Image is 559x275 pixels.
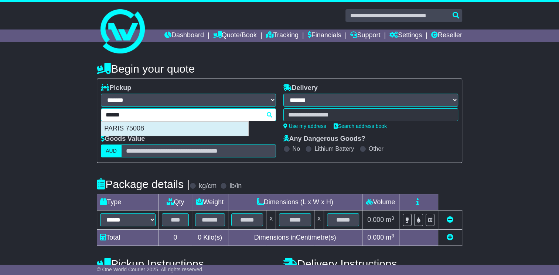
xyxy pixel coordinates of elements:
[229,182,242,190] label: lb/in
[350,29,380,42] a: Support
[283,135,365,143] label: Any Dangerous Goods?
[447,216,453,223] a: Remove this item
[164,29,204,42] a: Dashboard
[283,123,326,129] a: Use my address
[97,267,204,272] span: © One World Courier 2025. All rights reserved.
[308,29,341,42] a: Financials
[97,178,190,190] h4: Package details |
[266,29,298,42] a: Tracking
[198,234,201,241] span: 0
[101,145,122,157] label: AUD
[97,194,159,210] td: Type
[199,182,217,190] label: kg/cm
[367,234,384,241] span: 0.000
[159,230,192,246] td: 0
[334,123,387,129] a: Search address book
[101,135,145,143] label: Goods Value
[362,194,399,210] td: Volume
[389,29,422,42] a: Settings
[314,145,354,152] label: Lithium Battery
[283,84,318,92] label: Delivery
[386,216,394,223] span: m
[159,194,192,210] td: Qty
[293,145,300,152] label: No
[101,122,248,136] div: PARIS 75008
[192,194,228,210] td: Weight
[97,258,276,270] h4: Pickup Instructions
[97,63,462,75] h4: Begin your quote
[386,234,394,241] span: m
[101,84,131,92] label: Pickup
[391,215,394,221] sup: 3
[283,258,462,270] h4: Delivery Instructions
[266,210,276,230] td: x
[369,145,384,152] label: Other
[431,29,462,42] a: Reseller
[228,194,362,210] td: Dimensions (L x W x H)
[367,216,384,223] span: 0.000
[391,233,394,239] sup: 3
[213,29,257,42] a: Quote/Book
[192,230,228,246] td: Kilo(s)
[97,230,159,246] td: Total
[228,230,362,246] td: Dimensions in Centimetre(s)
[101,108,276,121] typeahead: Please provide city
[314,210,324,230] td: x
[447,234,453,241] a: Add new item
